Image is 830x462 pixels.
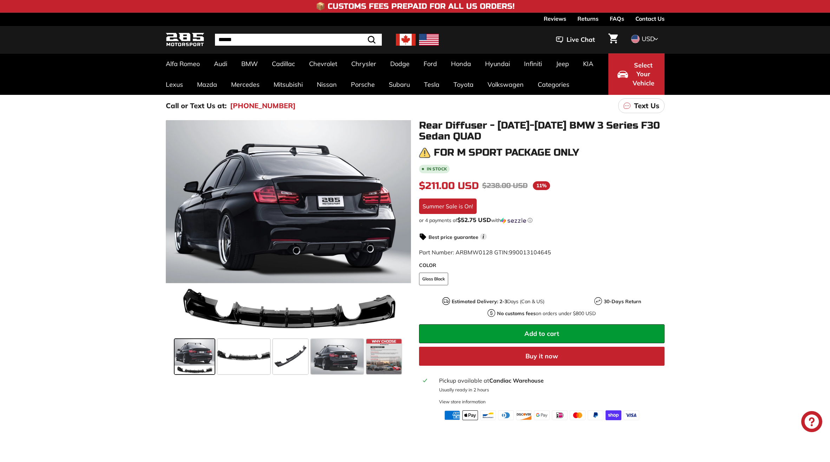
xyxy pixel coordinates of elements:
a: Jeep [549,53,576,74]
a: Contact Us [635,13,665,25]
a: Infiniti [517,53,549,74]
a: Cart [604,28,622,52]
strong: No customs fees [497,310,536,317]
span: Add to cart [524,330,559,338]
a: Audi [207,53,234,74]
span: 11% [533,181,550,190]
img: apple_pay [462,410,478,420]
span: $238.00 USD [482,181,528,190]
img: google_pay [534,410,550,420]
a: FAQs [610,13,624,25]
a: KIA [576,53,600,74]
span: Select Your Vehicle [632,61,655,88]
a: Honda [444,53,478,74]
label: COLOR [419,262,665,269]
a: Porsche [344,74,382,95]
span: Live Chat [567,35,595,44]
button: Buy it now [419,347,665,366]
b: In stock [427,167,447,171]
a: Chrysler [344,53,383,74]
img: shopify_pay [606,410,621,420]
strong: Estimated Delivery: 2-3 [452,298,507,305]
a: Hyundai [478,53,517,74]
a: [PHONE_NUMBER] [230,100,296,111]
a: Returns [577,13,599,25]
button: Live Chat [547,31,604,48]
p: Usually ready in 2 hours [439,386,660,393]
h3: For M Sport Package only [434,147,579,158]
strong: Candiac Warehouse [489,377,544,384]
p: on orders under $800 USD [497,310,596,317]
strong: Best price guarantee [429,234,478,240]
div: or 4 payments of$52.75 USDwithSezzle Click to learn more about Sezzle [419,217,665,224]
div: Summer Sale is On! [419,199,477,214]
div: View store information [439,398,486,405]
img: discover [516,410,532,420]
a: Cadillac [265,53,302,74]
a: Lexus [159,74,190,95]
a: Mercedes [224,74,267,95]
p: Call or Text Us at: [166,100,227,111]
a: Nissan [310,74,344,95]
img: warning.png [419,147,430,158]
inbox-online-store-chat: Shopify online store chat [799,411,824,434]
img: Logo_285_Motorsport_areodynamics_components [166,32,204,48]
span: 990013104645 [509,249,551,256]
a: Toyota [446,74,481,95]
span: $211.00 USD [419,180,479,192]
img: master [570,410,586,420]
a: Mitsubishi [267,74,310,95]
span: i [480,233,487,240]
a: Chevrolet [302,53,344,74]
img: diners_club [498,410,514,420]
div: or 4 payments of with [419,217,665,224]
p: Text Us [634,100,659,111]
h4: 📦 Customs Fees Prepaid for All US Orders! [316,2,515,11]
button: Select Your Vehicle [608,53,665,95]
a: Volkswagen [481,74,531,95]
button: Add to cart [419,324,665,343]
input: Search [215,34,382,46]
a: Dodge [383,53,417,74]
span: $52.75 USD [457,216,491,223]
img: bancontact [480,410,496,420]
span: Part Number: ARBMW0128 GTIN: [419,249,551,256]
strong: 30-Days Return [604,298,641,305]
p: Days (Can & US) [452,298,544,305]
a: Ford [417,53,444,74]
img: american_express [444,410,460,420]
img: Sezzle [501,217,526,224]
a: Categories [531,74,576,95]
a: Reviews [544,13,566,25]
a: BMW [234,53,265,74]
div: Pickup available at [439,376,660,385]
img: visa [623,410,639,420]
h1: Rear Diffuser - [DATE]-[DATE] BMW 3 Series F30 Sedan QUAD [419,120,665,142]
a: Tesla [417,74,446,95]
a: Mazda [190,74,224,95]
span: USD [642,35,655,43]
a: Subaru [382,74,417,95]
a: Text Us [618,98,665,113]
img: paypal [588,410,603,420]
a: Alfa Romeo [159,53,207,74]
img: ideal [552,410,568,420]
